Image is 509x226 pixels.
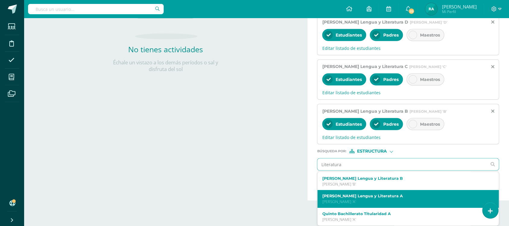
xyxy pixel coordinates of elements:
span: Padres [383,77,399,82]
label: [PERSON_NAME] Lengua y Literatura B [322,176,487,181]
p: [PERSON_NAME] 'A' [322,217,487,222]
span: [PERSON_NAME] 'B' [409,109,447,114]
input: Busca un usuario... [28,4,164,14]
span: Estructura [357,150,387,153]
span: Mi Perfil [442,9,477,14]
span: Maestros [420,121,440,127]
span: Búsqueda por : [317,150,346,153]
span: Editar listado de estudiantes [322,90,494,95]
span: 25 [408,8,415,15]
input: Ej. Primero primaria [318,159,487,170]
p: [PERSON_NAME] 'B' [322,182,487,187]
span: [PERSON_NAME] Lengua y Literatura B [322,108,408,114]
img: 42a794515383cd36c1593cd70a18a66d.png [425,3,438,15]
span: [PERSON_NAME] Lengua y Literatura D [322,19,408,25]
label: Quinto Bachillerato Titularidad A [322,211,487,216]
div: [object Object] [349,149,395,153]
h2: No tienes actividades [106,44,226,54]
label: [PERSON_NAME] Lengua y Literatura A [322,194,487,198]
span: Editar listado de estudiantes [322,45,494,51]
p: Échale un vistazo a los demás períodos o sal y disfruta del sol [106,59,226,73]
span: [PERSON_NAME] Lengua y Literatura C [322,64,408,69]
span: Editar listado de estudiantes [322,134,494,140]
span: Estudiantes [336,32,362,38]
span: Padres [383,32,399,38]
span: Padres [383,121,399,127]
span: [PERSON_NAME] 'C' [409,64,447,69]
p: [PERSON_NAME] 'A' [322,199,487,204]
span: [PERSON_NAME] 'D' [410,20,447,24]
span: Estudiantes [336,121,362,127]
span: Maestros [420,32,440,38]
span: [PERSON_NAME] [442,4,477,10]
span: Maestros [420,77,440,82]
span: Estudiantes [336,77,362,82]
